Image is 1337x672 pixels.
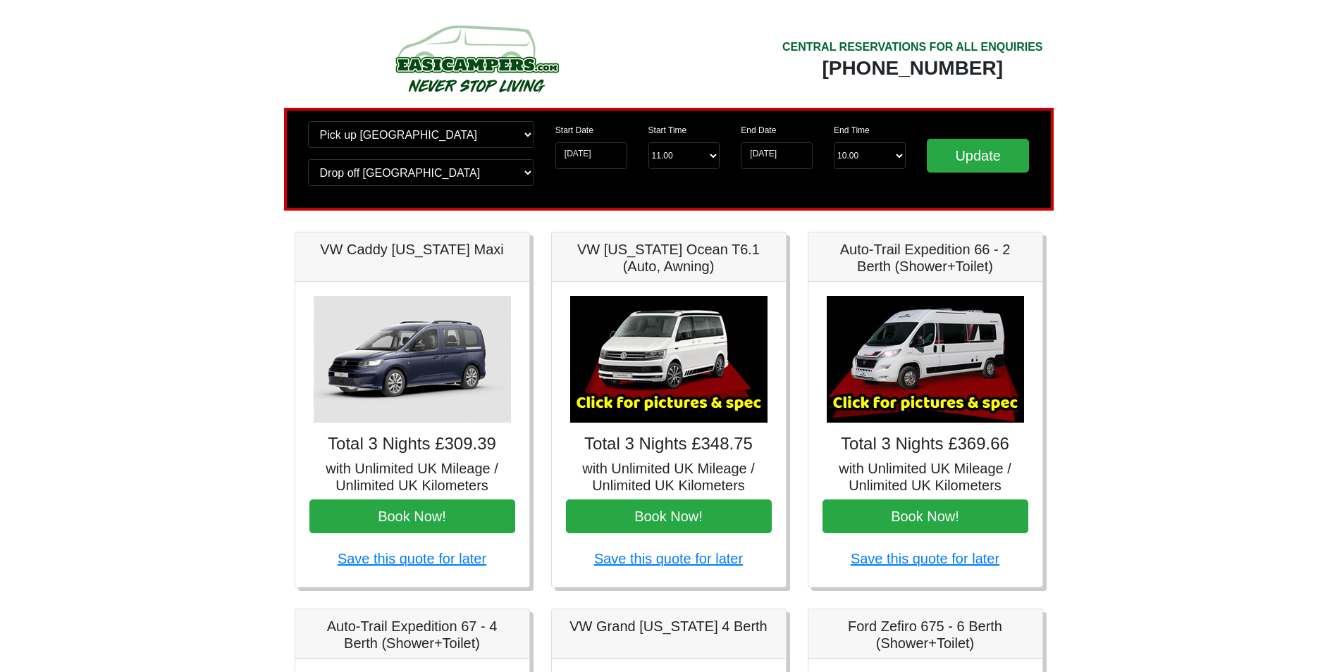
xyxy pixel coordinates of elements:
[309,618,515,652] h5: Auto-Trail Expedition 67 - 4 Berth (Shower+Toilet)
[927,139,1030,173] input: Update
[343,20,610,97] img: campers-checkout-logo.png
[338,551,486,566] a: Save this quote for later
[827,296,1024,423] img: Auto-Trail Expedition 66 - 2 Berth (Shower+Toilet)
[566,241,772,275] h5: VW [US_STATE] Ocean T6.1 (Auto, Awning)
[834,124,870,137] label: End Time
[822,618,1028,652] h5: Ford Zefiro 675 - 6 Berth (Shower+Toilet)
[566,618,772,635] h5: VW Grand [US_STATE] 4 Berth
[782,39,1043,56] div: CENTRAL RESERVATIONS FOR ALL ENQUIRIES
[782,56,1043,81] div: [PHONE_NUMBER]
[741,142,813,169] input: Return Date
[309,241,515,258] h5: VW Caddy [US_STATE] Maxi
[822,434,1028,454] h4: Total 3 Nights £369.66
[314,296,511,423] img: VW Caddy California Maxi
[555,142,627,169] input: Start Date
[566,434,772,454] h4: Total 3 Nights £348.75
[822,460,1028,494] h5: with Unlimited UK Mileage / Unlimited UK Kilometers
[741,124,776,137] label: End Date
[822,241,1028,275] h5: Auto-Trail Expedition 66 - 2 Berth (Shower+Toilet)
[822,499,1028,533] button: Book Now!
[566,499,772,533] button: Book Now!
[570,296,768,423] img: VW California Ocean T6.1 (Auto, Awning)
[555,124,593,137] label: Start Date
[594,551,743,566] a: Save this quote for later
[309,434,515,454] h4: Total 3 Nights £309.39
[851,551,999,566] a: Save this quote for later
[648,124,687,137] label: Start Time
[566,460,772,494] h5: with Unlimited UK Mileage / Unlimited UK Kilometers
[309,460,515,494] h5: with Unlimited UK Mileage / Unlimited UK Kilometers
[309,499,515,533] button: Book Now!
